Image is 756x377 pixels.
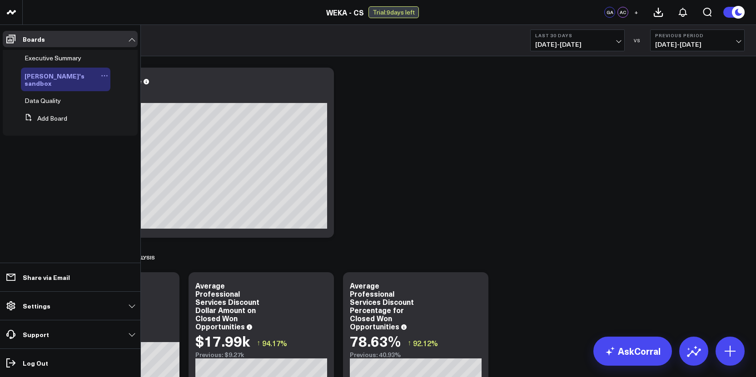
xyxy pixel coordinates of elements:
[634,9,638,15] span: +
[195,280,259,331] div: Average Professional Services Discount Dollar Amount on Closed Won Opportunities
[25,54,81,62] span: Executive Summary
[350,280,414,331] div: Average Professional Services Discount Percentage for Closed Won Opportunities
[408,337,411,349] span: ↑
[25,71,85,88] span: [PERSON_NAME]'s sandbox
[655,33,740,38] b: Previous Period
[257,337,260,349] span: ↑
[631,7,642,18] button: +
[21,110,67,127] button: Add Board
[350,351,482,358] div: Previous: 40.93%
[326,7,364,17] a: WEKA - CS
[655,41,740,48] span: [DATE] - [DATE]
[535,33,620,38] b: Last 30 Days
[604,7,615,18] div: GA
[195,333,250,349] div: $17.99k
[25,97,61,104] a: Data Quality
[413,338,438,348] span: 92.12%
[650,29,745,51] button: Previous Period[DATE]-[DATE]
[23,274,70,281] p: Share via Email
[41,96,327,103] div: Previous: 181
[23,331,49,338] p: Support
[25,72,99,87] a: [PERSON_NAME]'s sandbox
[617,7,628,18] div: AC
[368,6,419,18] div: Trial: 9 days left
[530,29,625,51] button: Last 30 Days[DATE]-[DATE]
[262,338,287,348] span: 94.17%
[535,41,620,48] span: [DATE] - [DATE]
[25,54,81,62] a: Executive Summary
[25,96,61,105] span: Data Quality
[629,38,646,43] div: VS
[23,35,45,43] p: Boards
[23,359,48,367] p: Log Out
[593,337,672,366] a: AskCorral
[23,302,50,309] p: Settings
[3,355,138,371] a: Log Out
[195,351,327,358] div: Previous: $9.27k
[350,333,401,349] div: 78.63%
